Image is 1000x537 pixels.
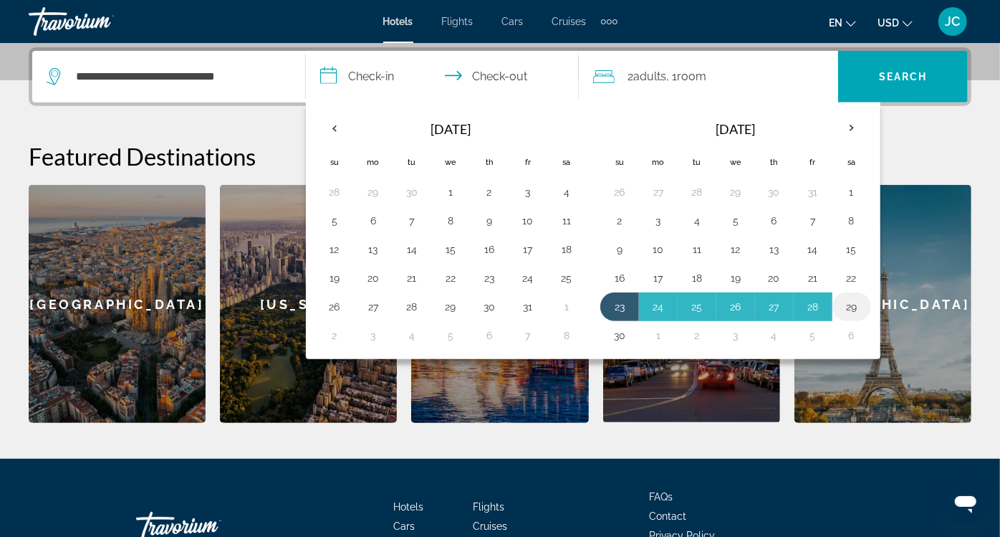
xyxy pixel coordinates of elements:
[649,510,686,522] a: Contact
[840,325,863,346] button: Day 6
[802,297,824,317] button: Day 28
[29,185,206,423] a: [GEOGRAPHIC_DATA]
[878,12,913,33] button: Change currency
[647,182,670,202] button: Day 27
[794,185,971,423] a: [GEOGRAPHIC_DATA]
[394,501,424,513] a: Hotels
[608,182,631,202] button: Day 26
[763,239,786,260] button: Day 13
[516,239,539,260] button: Day 17
[306,51,580,103] button: Check in and out dates
[840,211,863,231] button: Day 8
[840,268,863,288] button: Day 22
[400,297,423,317] button: Day 28
[608,297,631,317] button: Day 23
[555,239,578,260] button: Day 18
[478,239,501,260] button: Day 16
[686,211,708,231] button: Day 4
[502,16,524,27] a: Cars
[323,182,346,202] button: Day 28
[478,211,501,231] button: Day 9
[439,268,462,288] button: Day 22
[29,3,172,40] a: Travorium
[686,325,708,346] button: Day 2
[555,297,578,317] button: Day 1
[473,521,508,532] span: Cruises
[439,182,462,202] button: Day 1
[840,182,863,202] button: Day 1
[473,501,505,513] a: Flights
[555,182,578,202] button: Day 4
[647,297,670,317] button: Day 24
[323,211,346,231] button: Day 5
[946,14,961,29] span: JC
[516,182,539,202] button: Day 3
[763,182,786,202] button: Day 30
[362,239,385,260] button: Day 13
[666,67,706,87] span: , 1
[802,211,824,231] button: Day 7
[439,239,462,260] button: Day 15
[633,70,666,83] span: Adults
[832,112,871,145] button: Next month
[555,211,578,231] button: Day 11
[802,182,824,202] button: Day 31
[840,239,863,260] button: Day 15
[323,268,346,288] button: Day 19
[724,268,747,288] button: Day 19
[362,268,385,288] button: Day 20
[555,268,578,288] button: Day 25
[608,325,631,346] button: Day 30
[724,297,747,317] button: Day 26
[649,491,673,503] span: FAQs
[478,297,501,317] button: Day 30
[516,325,539,346] button: Day 7
[763,268,786,288] button: Day 20
[943,480,989,526] iframe: Button to launch messaging window
[686,239,708,260] button: Day 11
[362,182,385,202] button: Day 29
[829,12,856,33] button: Change language
[439,211,462,231] button: Day 8
[400,268,423,288] button: Day 21
[555,325,578,346] button: Day 8
[838,51,968,103] button: Search
[400,325,423,346] button: Day 4
[878,17,899,29] span: USD
[724,325,747,346] button: Day 3
[579,51,838,103] button: Travelers: 2 adults, 0 children
[323,297,346,317] button: Day 26
[879,71,928,82] span: Search
[29,142,971,171] h2: Featured Destinations
[628,67,666,87] span: 2
[323,239,346,260] button: Day 12
[383,16,413,27] span: Hotels
[354,112,547,146] th: [DATE]
[763,211,786,231] button: Day 6
[362,325,385,346] button: Day 3
[686,297,708,317] button: Day 25
[802,268,824,288] button: Day 21
[763,325,786,346] button: Day 4
[608,268,631,288] button: Day 16
[647,211,670,231] button: Day 3
[552,16,587,27] a: Cruises
[516,297,539,317] button: Day 31
[478,325,501,346] button: Day 6
[647,239,670,260] button: Day 10
[220,185,397,423] a: [US_STATE]
[439,325,462,346] button: Day 5
[394,521,415,532] a: Cars
[442,16,473,27] span: Flights
[323,325,346,346] button: Day 2
[677,70,706,83] span: Room
[400,182,423,202] button: Day 30
[478,182,501,202] button: Day 2
[724,239,747,260] button: Day 12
